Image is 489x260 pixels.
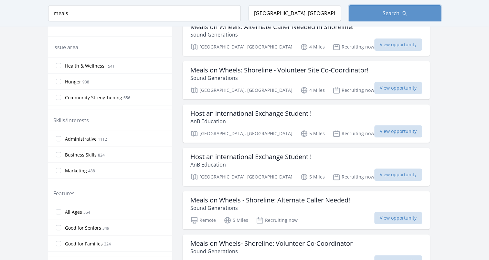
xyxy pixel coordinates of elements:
[82,79,89,85] span: 938
[56,79,61,84] input: Hunger 938
[56,209,61,214] input: All Ages 554
[88,168,95,174] span: 488
[190,23,354,31] h3: Meals on Wheels: Alternate Caller Needed in Shoreline!
[374,82,422,94] span: View opportunity
[190,66,368,74] h3: Meals on Wheels: Shoreline - Volunteer Site Co-Coordinator!
[190,43,292,51] p: [GEOGRAPHIC_DATA], [GEOGRAPHIC_DATA]
[56,136,61,141] input: Administrative 1112
[190,117,312,125] p: AnB Education
[383,9,399,17] span: Search
[65,152,97,158] span: Business Skills
[333,43,374,51] p: Recruiting now
[190,110,312,117] h3: Host an international Exchange Student !
[56,225,61,230] input: Good for Seniors 349
[190,173,292,181] p: [GEOGRAPHIC_DATA], [GEOGRAPHIC_DATA]
[249,5,341,21] input: Location
[374,168,422,181] span: View opportunity
[190,247,353,255] p: Sound Generations
[300,86,325,94] p: 4 Miles
[65,241,103,247] span: Good for Families
[123,95,130,101] span: 656
[333,173,374,181] p: Recruiting now
[300,43,325,51] p: 4 Miles
[190,130,292,137] p: [GEOGRAPHIC_DATA], [GEOGRAPHIC_DATA]
[374,212,422,224] span: View opportunity
[183,104,430,143] a: Host an international Exchange Student ! AnB Education [GEOGRAPHIC_DATA], [GEOGRAPHIC_DATA] 5 Mil...
[56,241,61,246] input: Good for Families 224
[374,125,422,137] span: View opportunity
[183,191,430,229] a: Meals on Wheels - Shoreline: Alternate Caller Needed! Sound Generations Remote 5 Miles Recruiting...
[183,61,430,99] a: Meals on Wheels: Shoreline - Volunteer Site Co-Coordinator! Sound Generations [GEOGRAPHIC_DATA], ...
[349,5,441,21] button: Search
[98,152,105,158] span: 824
[65,79,81,85] span: Hunger
[190,216,216,224] p: Remote
[53,190,75,197] legend: Features
[190,161,312,168] p: AnB Education
[65,225,101,231] span: Good for Seniors
[190,86,292,94] p: [GEOGRAPHIC_DATA], [GEOGRAPHIC_DATA]
[333,86,374,94] p: Recruiting now
[56,168,61,173] input: Marketing 488
[104,241,111,247] span: 224
[53,116,89,124] legend: Skills/Interests
[300,173,325,181] p: 5 Miles
[333,130,374,137] p: Recruiting now
[190,74,368,82] p: Sound Generations
[53,43,78,51] legend: Issue area
[300,130,325,137] p: 5 Miles
[98,136,107,142] span: 1112
[183,18,430,56] a: Meals on Wheels: Alternate Caller Needed in Shoreline! Sound Generations [GEOGRAPHIC_DATA], [GEOG...
[183,148,430,186] a: Host an international Exchange Student ! AnB Education [GEOGRAPHIC_DATA], [GEOGRAPHIC_DATA] 5 Mil...
[190,196,350,204] h3: Meals on Wheels - Shoreline: Alternate Caller Needed!
[56,95,61,100] input: Community Strengthening 656
[102,225,109,231] span: 349
[65,168,87,174] span: Marketing
[48,5,241,21] input: Keyword
[65,136,97,142] span: Administrative
[65,63,104,69] span: Health & Wellness
[256,216,298,224] p: Recruiting now
[190,31,354,38] p: Sound Generations
[65,209,82,215] span: All Ages
[190,240,353,247] h3: Meals on Wheels- Shoreline: Volunteer Co-Coordinator
[56,152,61,157] input: Business Skills 824
[106,63,115,69] span: 1541
[224,216,248,224] p: 5 Miles
[374,38,422,51] span: View opportunity
[65,94,122,101] span: Community Strengthening
[190,153,312,161] h3: Host an international Exchange Student !
[83,210,90,215] span: 554
[56,63,61,68] input: Health & Wellness 1541
[190,204,350,212] p: Sound Generations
